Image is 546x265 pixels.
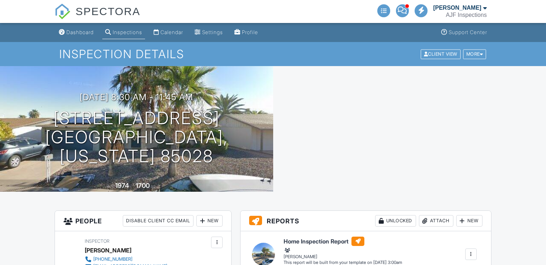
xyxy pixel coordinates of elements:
[449,29,487,35] div: Support Center
[420,51,462,56] a: Client View
[102,26,145,39] a: Inspections
[446,11,487,19] div: AJF Inspections
[59,48,487,60] h1: Inspection Details
[202,29,223,35] div: Settings
[456,215,482,227] div: New
[66,29,94,35] div: Dashboard
[196,215,223,227] div: New
[76,4,141,19] span: SPECTORA
[113,29,142,35] div: Inspections
[85,238,109,244] span: Inspector
[151,26,186,39] a: Calendar
[242,29,258,35] div: Profile
[136,182,150,189] div: 1700
[284,247,402,260] div: [PERSON_NAME]
[55,11,140,24] a: SPECTORA
[56,26,97,39] a: Dashboard
[123,215,193,227] div: Disable Client CC Email
[438,26,490,39] a: Support Center
[241,211,491,231] h3: Reports
[419,215,453,227] div: Attach
[115,182,129,189] div: 1974
[433,4,481,11] div: [PERSON_NAME]
[151,183,161,189] span: sq. ft.
[232,26,261,39] a: Profile
[85,256,167,263] a: [PHONE_NUMBER]
[375,215,416,227] div: Unlocked
[106,183,114,189] span: Built
[55,211,231,231] h3: People
[421,49,461,59] div: Client View
[93,256,132,262] div: [PHONE_NUMBER]
[284,237,402,246] h6: Home Inspection Report
[55,4,70,19] img: The Best Home Inspection Software - Spectora
[11,109,262,166] h1: [STREET_ADDRESS] [GEOGRAPHIC_DATA], [US_STATE] 85028
[80,92,193,102] h3: [DATE] 8:30 am - 11:45 am
[463,49,486,59] div: More
[192,26,226,39] a: Settings
[160,29,183,35] div: Calendar
[85,245,131,256] div: [PERSON_NAME]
